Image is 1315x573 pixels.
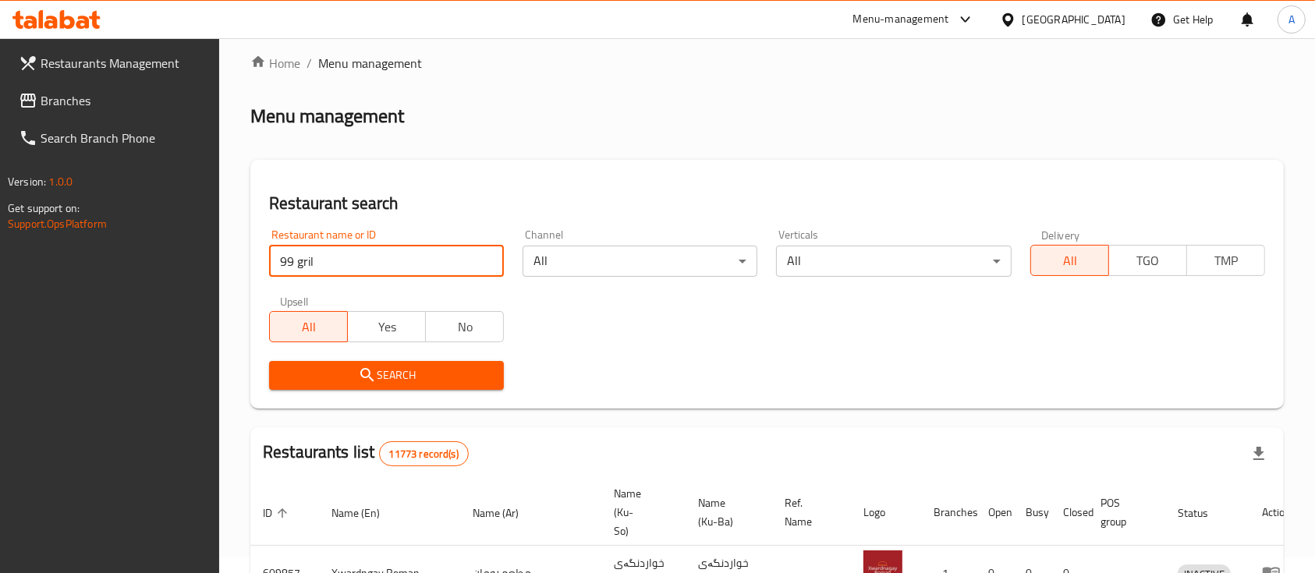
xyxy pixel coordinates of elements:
[6,82,220,119] a: Branches
[921,479,976,546] th: Branches
[851,479,921,546] th: Logo
[614,484,667,540] span: Name (Ku-So)
[1288,11,1295,28] span: A
[6,44,220,82] a: Restaurants Management
[8,214,107,234] a: Support.OpsPlatform
[1051,479,1088,546] th: Closed
[1041,229,1080,240] label: Delivery
[1108,245,1187,276] button: TGO
[1013,479,1051,546] th: Busy
[41,54,207,73] span: Restaurants Management
[269,311,348,342] button: All
[1193,249,1259,272] span: TMP
[8,172,46,192] span: Version:
[354,316,420,338] span: Yes
[48,172,73,192] span: 1.0.0
[523,246,757,277] div: All
[1240,435,1278,472] div: Export file
[280,295,309,306] label: Upsell
[282,366,491,385] span: Search
[269,361,504,390] button: Search
[41,91,207,110] span: Branches
[1037,249,1103,272] span: All
[331,504,400,522] span: Name (En)
[698,493,753,531] span: Name (Ku-Ba)
[269,246,504,277] input: Search for restaurant name or ID..
[307,54,312,73] li: /
[1186,245,1265,276] button: TMP
[263,440,469,466] h2: Restaurants list
[432,316,498,338] span: No
[250,54,300,73] a: Home
[776,246,1011,277] div: All
[853,10,949,29] div: Menu-management
[8,198,80,218] span: Get support on:
[1023,11,1125,28] div: [GEOGRAPHIC_DATA]
[1178,504,1228,522] span: Status
[6,119,220,157] a: Search Branch Phone
[379,441,469,466] div: Total records count
[976,479,1013,546] th: Open
[318,54,422,73] span: Menu management
[250,54,1284,73] nav: breadcrumb
[425,311,504,342] button: No
[250,104,404,129] h2: Menu management
[473,504,539,522] span: Name (Ar)
[1115,249,1181,272] span: TGO
[380,447,468,462] span: 11773 record(s)
[41,129,207,147] span: Search Branch Phone
[269,192,1265,215] h2: Restaurant search
[1030,245,1109,276] button: All
[1249,479,1303,546] th: Action
[1101,493,1147,531] span: POS group
[263,504,292,522] span: ID
[276,316,342,338] span: All
[347,311,426,342] button: Yes
[785,493,832,531] span: Ref. Name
